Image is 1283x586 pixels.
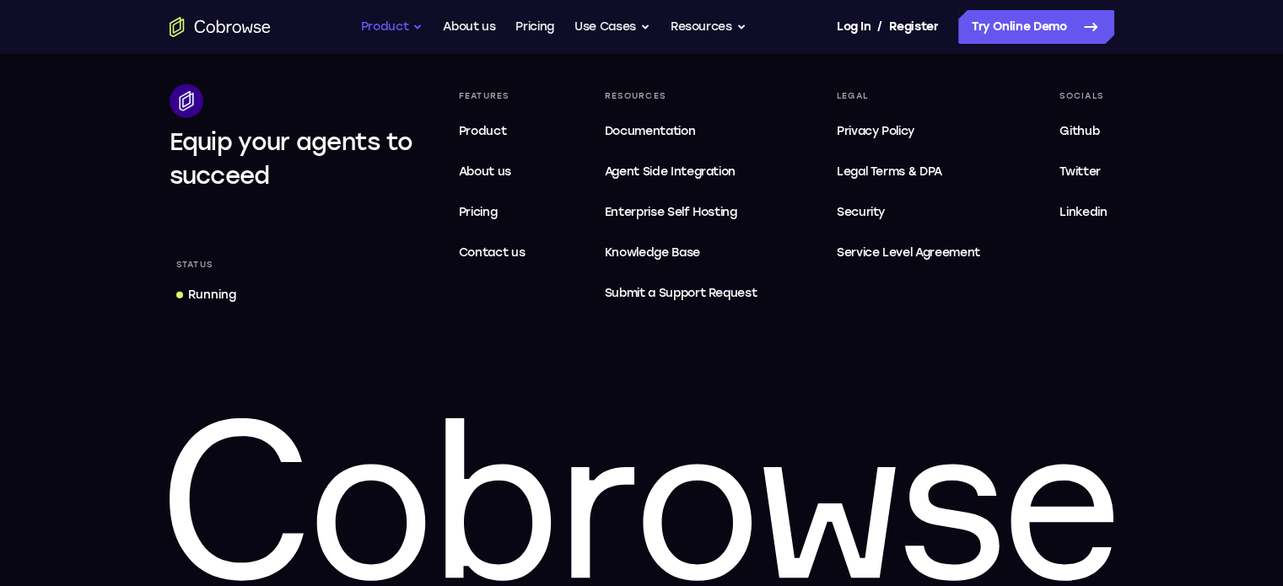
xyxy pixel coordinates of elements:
button: Product [361,10,423,44]
span: Product [459,124,507,138]
a: Log In [837,10,871,44]
a: Agent Side Integration [598,155,764,189]
a: Legal Terms & DPA [830,155,987,189]
a: Privacy Policy [830,115,987,148]
span: Enterprise Self Hosting [605,202,757,223]
a: Service Level Agreement [830,236,987,270]
a: Github [1053,115,1113,148]
span: Equip your agents to succeed [170,127,413,190]
a: About us [452,155,532,189]
span: Contact us [459,245,526,260]
button: Use Cases [574,10,650,44]
a: Pricing [515,10,554,44]
a: Documentation [598,115,764,148]
span: Submit a Support Request [605,283,757,304]
div: Socials [1053,84,1113,108]
span: Linkedin [1059,205,1107,219]
a: Go to the home page [170,17,271,37]
span: Service Level Agreement [837,243,980,263]
span: About us [459,164,511,179]
span: Pricing [459,205,498,219]
a: About us [443,10,495,44]
span: Security [837,205,885,219]
a: Security [830,196,987,229]
span: Privacy Policy [837,124,914,138]
span: Legal Terms & DPA [837,164,942,179]
div: Legal [830,84,987,108]
a: Running [170,280,243,310]
span: Knowledge Base [605,245,700,260]
div: Features [452,84,532,108]
span: Twitter [1059,164,1101,179]
div: Running [188,287,236,304]
a: Register [889,10,938,44]
span: / [877,17,882,37]
a: Knowledge Base [598,236,764,270]
div: Resources [598,84,764,108]
span: Documentation [605,124,695,138]
a: Contact us [452,236,532,270]
a: Enterprise Self Hosting [598,196,764,229]
a: Try Online Demo [958,10,1114,44]
div: Status [170,253,220,277]
a: Linkedin [1053,196,1113,229]
a: Twitter [1053,155,1113,189]
a: Pricing [452,196,532,229]
a: Product [452,115,532,148]
span: Agent Side Integration [605,162,757,182]
a: Submit a Support Request [598,277,764,310]
button: Resources [671,10,747,44]
span: Github [1059,124,1099,138]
